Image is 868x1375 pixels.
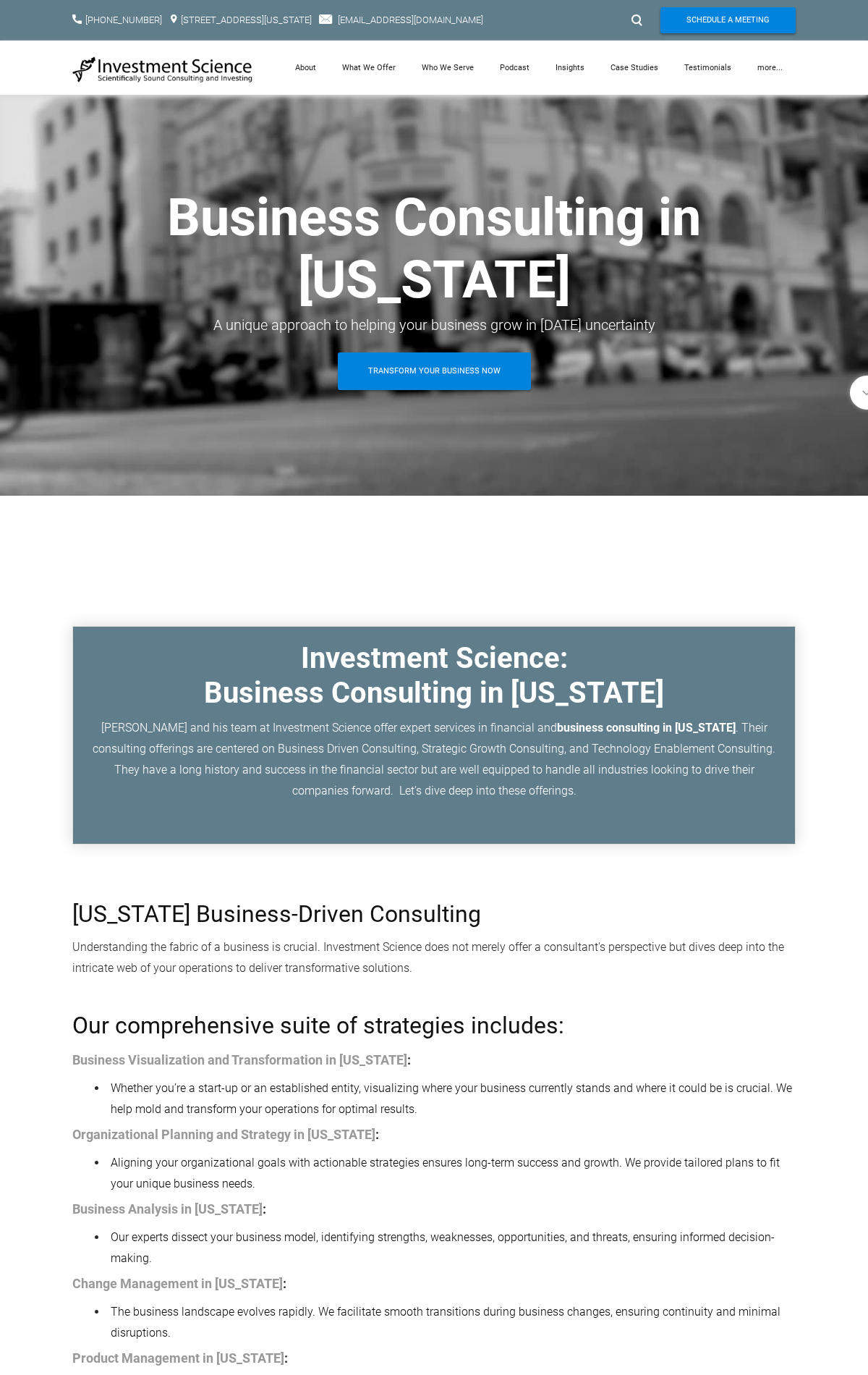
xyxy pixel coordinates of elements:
[85,14,162,25] a: [PHONE_NUMBER]
[329,41,409,95] a: What We Offer
[204,641,664,710] font: ​Investment Science: ​Business Consulting in [US_STATE]​
[597,41,671,95] a: Case Studies
[368,352,501,390] span: Transform Your Business Now
[72,1127,379,1142] font: :
[744,41,796,95] a: more...
[111,1230,775,1265] span: Our experts dissect your business model, identifying strengths, weaknesses, opportunities, and th...
[72,1052,407,1067] a: Business Visualization and Transformation in [US_STATE]
[181,14,312,25] a: [STREET_ADDRESS][US_STATE]​
[93,721,775,797] font: ​[PERSON_NAME] and his team at Investment Science offer expert services in financial and . Their ...
[72,1201,266,1217] font: :
[72,1350,288,1366] font: :
[72,1276,286,1291] font: :
[72,1350,284,1366] a: Product Management in [US_STATE]
[72,1012,564,1039] font: Our comprehensive suite of strategies includes:​
[72,1052,411,1067] font: :
[409,41,487,95] a: Who We Serve
[72,56,253,83] img: Investment Science | NYC Consulting Services
[72,1201,263,1217] a: Business Analysis in [US_STATE]
[167,187,701,310] strong: Business Consulting in [US_STATE]
[72,312,796,338] div: A unique approach to helping your business grow in [DATE] uncertainty
[542,41,597,95] a: Insights
[72,937,796,999] div: Understanding the fabric of a business is crucial. Investment Science does not merely offer a con...
[487,41,542,95] a: Podcast
[686,7,770,33] span: Schedule A Meeting
[338,352,531,390] a: Transform Your Business Now
[72,1276,283,1291] a: Change Management in [US_STATE]
[111,1305,780,1340] span: The business landscape evolves rapidly. We facilitate smooth transitions during business changes,...
[72,1127,375,1142] a: Organizational Planning and Strategy in [US_STATE]
[72,900,487,928] font: [US_STATE] Business-Driven Consulting ​​
[111,1156,780,1190] span: Aligning your organizational goals with actionable strategies ensures long-term success and growt...
[282,41,329,95] a: About
[338,14,483,25] a: [EMAIL_ADDRESS][DOMAIN_NAME]
[557,721,736,735] strong: business consulting in [US_STATE]
[671,41,744,95] a: Testimonials
[111,1081,792,1116] span: Whether you’re a start-up or an established entity, visualizing where your business currently sta...
[660,7,796,33] a: Schedule A Meeting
